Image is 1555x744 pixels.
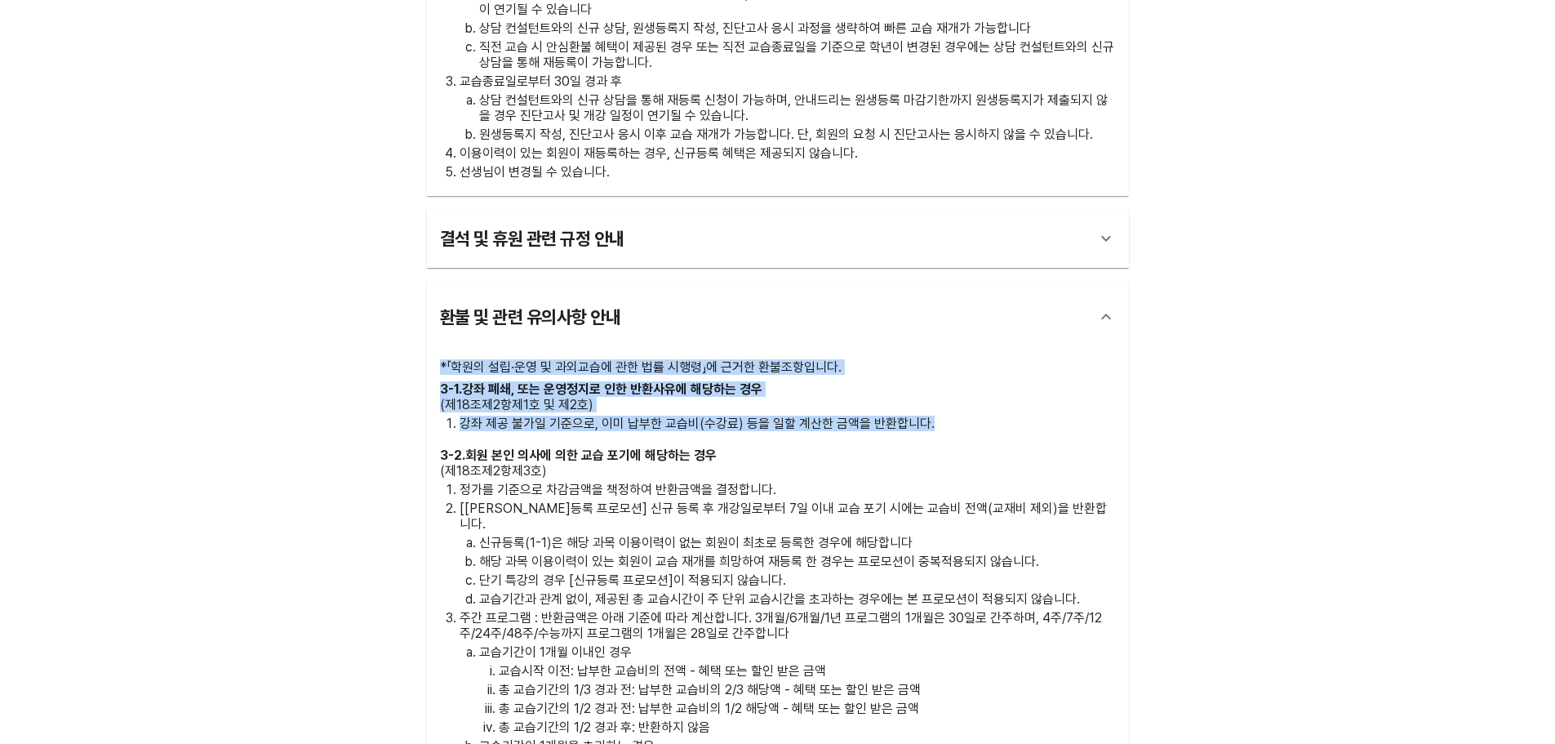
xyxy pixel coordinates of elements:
div: *「학원의 설립·운영 및 과외교습에 관한 법률 시행령」에 근거한 환불조항입니다. [440,359,1116,375]
p: 총 교습기간의 1/2 경과 후: 반환하지 않음 [499,719,1116,735]
p: 강좌 제공 불가일 기준으로, 이미 납부한 교습비(수강료) 등을 일할 계산한 금액을 반환합니다. [460,416,1116,431]
p: 선생님이 변경될 수 있습니다. [460,164,1116,180]
div: (제18조제2항제1호 및 제2호) [440,397,1116,412]
p: 단기 특강의 경우 [신규등록 프로모션]이 적용되지 않습니다. [479,572,1116,588]
p: 교습시작 이전: 납부한 교습비의 전액 - 혜택 또는 할인 받은 금액 [499,663,1116,679]
p: 교습종료일로부터 30일 경과 후 [460,74,1116,89]
p: 직전 교습 시 안심환불 혜택이 제공된 경우 또는 직전 교습종료일을 기준으로 학년이 변경된 경우에는 상담 컨설턴트와의 신규 상담을 통해 재등록이 가능합니다. [479,39,1116,70]
p: 상담 컨설턴트와의 신규 상담을 통해 재등록 신청이 가능하며, 안내드리는 원생등록 마감기한까지 원생등록지가 제출되지 않을 경우 진단고사 및 개강 일정이 연기될 수 있습니다. [479,92,1116,123]
p: 주간 프로그램 : 반환금액은 아래 기준에 따라 계산합니다. 3개월/6개월/1년 프로그램의 1개월은 30일로 간주하며, 4주/7주/12주/24주/48주/수능까지 프로그램의 1개... [460,610,1116,641]
p: 교습기간과 관계 없이, 제공된 총 교습시간이 주 단위 교습시간을 초과하는 경우에는 본 프로모션이 적용되지 않습니다. [479,591,1116,607]
div: 결석 및 휴원 관련 규정 안내 [427,209,1129,268]
p: 교습기간이 1개월 이내인 경우 [479,644,1116,660]
p: 총 교습기간의 1/3 경과 전: 납부한 교습비의 2/3 해당액 - 혜택 또는 할인 받은 금액 [499,682,1116,697]
p: 해당 과목 이용이력이 있는 회원이 교습 재개를 희망하여 재등록 한 경우는 프로모션이 중복적용되지 않습니다. [479,554,1116,569]
p: 상담 컨설턴트와의 신규 상담, 원생등록지 작성, 진단고사 응시 과정을 생략하여 빠른 교습 재개가 가능합니다 [479,20,1116,36]
p: 원생등록지 작성, 진단고사 응시 이후 교습 재개가 가능합니다. 단, 회원의 요청 시 진단고사는 응시하지 않을 수 있습니다. [479,127,1116,142]
div: 환불 및 관련 유의사항 안내 [440,297,1086,336]
p: 총 교습기간의 1/2 경과 전: 납부한 교습비의 1/2 해당액 - 혜택 또는 할인 받은 금액 [499,701,1116,716]
p: 정가를 기준으로 차감금액을 책정하여 반환금액을 결정합니다. [460,482,1116,497]
p: [[PERSON_NAME]등록 프로모션] 신규 등록 후 개강일로부터 7일 이내 교습 포기 시에는 교습비 전액(교재비 제외)을 반환합니다. [460,501,1116,532]
h3: 3 - 1 . 강좌 폐쇄, 또는 운영정지로 인한 반환사유에 해당하는 경우 [440,381,1116,397]
h3: 3 - 2 . 회원 본인 의사에 의한 교습 포기에 해당하는 경우 [440,448,1116,463]
p: 이용이력이 있는 회원이 재등록하는 경우, 신규등록 혜택은 제공되지 않습니다. [460,145,1116,161]
p: 신규등록(1-1)은 해당 과목 이용이력이 없는 회원이 최초로 등록한 경우에 해당합니다 [479,535,1116,550]
div: (제18조제2항제3호) [440,463,1116,479]
div: 결석 및 휴원 관련 규정 안내 [440,219,1086,258]
div: 환불 및 관련 유의사항 안내 [427,281,1129,353]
